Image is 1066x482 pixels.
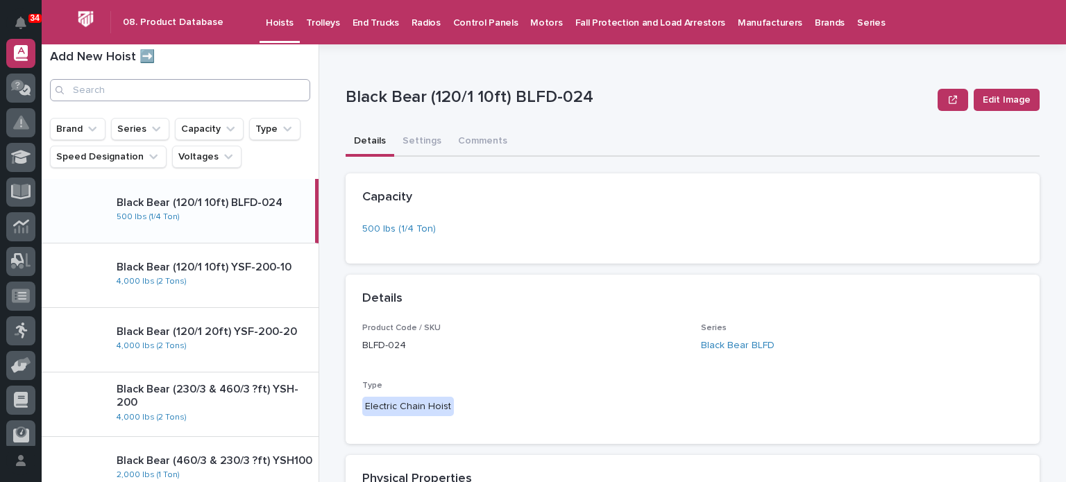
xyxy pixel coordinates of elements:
[362,291,403,307] h2: Details
[362,324,441,332] span: Product Code / SKU
[117,413,187,422] a: 4,000 lbs (2 Tons)
[450,128,516,157] button: Comments
[117,212,180,222] a: 500 lbs (1/4 Ton)
[249,118,301,140] button: Type
[31,13,40,23] p: 34
[117,325,313,338] p: Black Bear (120/1 20ft) YSF-200-20
[117,470,180,480] a: 2,000 lbs (1 Ton)
[42,372,319,437] a: Black Bear (230/3 & 460/3 ?ft) YSH-2004,000 lbs (2 Tons)
[701,324,727,332] span: Series
[123,17,223,28] h2: 08. Product Database
[701,338,775,353] a: Black Bear BLFD
[50,50,310,65] h1: Add New Hoist ➡️
[394,128,450,157] button: Settings
[117,454,313,467] p: Black Bear (460/3 & 230/3 ?ft) YSH100
[346,128,394,157] button: Details
[117,196,310,209] p: Black Bear (120/1 10ft) BLFD-024
[42,243,319,308] a: Black Bear (120/1 10ft) YSF-200-104,000 lbs (2 Tons)
[362,222,436,236] a: 500 lbs (1/4 Ton)
[42,179,319,243] a: Black Bear (120/1 10ft) BLFD-024500 lbs (1/4 Ton)
[117,383,313,409] p: Black Bear (230/3 & 460/3 ?ft) YSH-200
[50,118,105,140] button: Brand
[73,6,99,32] img: Workspace Logo
[362,190,412,205] h2: Capacity
[17,17,35,39] div: Notifications34
[983,93,1031,107] span: Edit Image
[117,277,187,286] a: 4,000 lbs (2 Tons)
[6,8,35,37] button: Notifications
[362,338,684,353] p: BLFD-024
[362,397,454,417] div: Electric Chain Hoist
[974,89,1040,111] button: Edit Image
[50,146,167,168] button: Speed Designation
[117,341,187,351] a: 4,000 lbs (2 Tons)
[117,261,313,274] p: Black Bear (120/1 10ft) YSF-200-10
[172,146,242,168] button: Voltages
[175,118,244,140] button: Capacity
[346,87,932,107] p: Black Bear (120/1 10ft) BLFD-024
[362,381,382,390] span: Type
[111,118,169,140] button: Series
[42,308,319,372] a: Black Bear (120/1 20ft) YSF-200-204,000 lbs (2 Tons)
[50,79,310,101] input: Search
